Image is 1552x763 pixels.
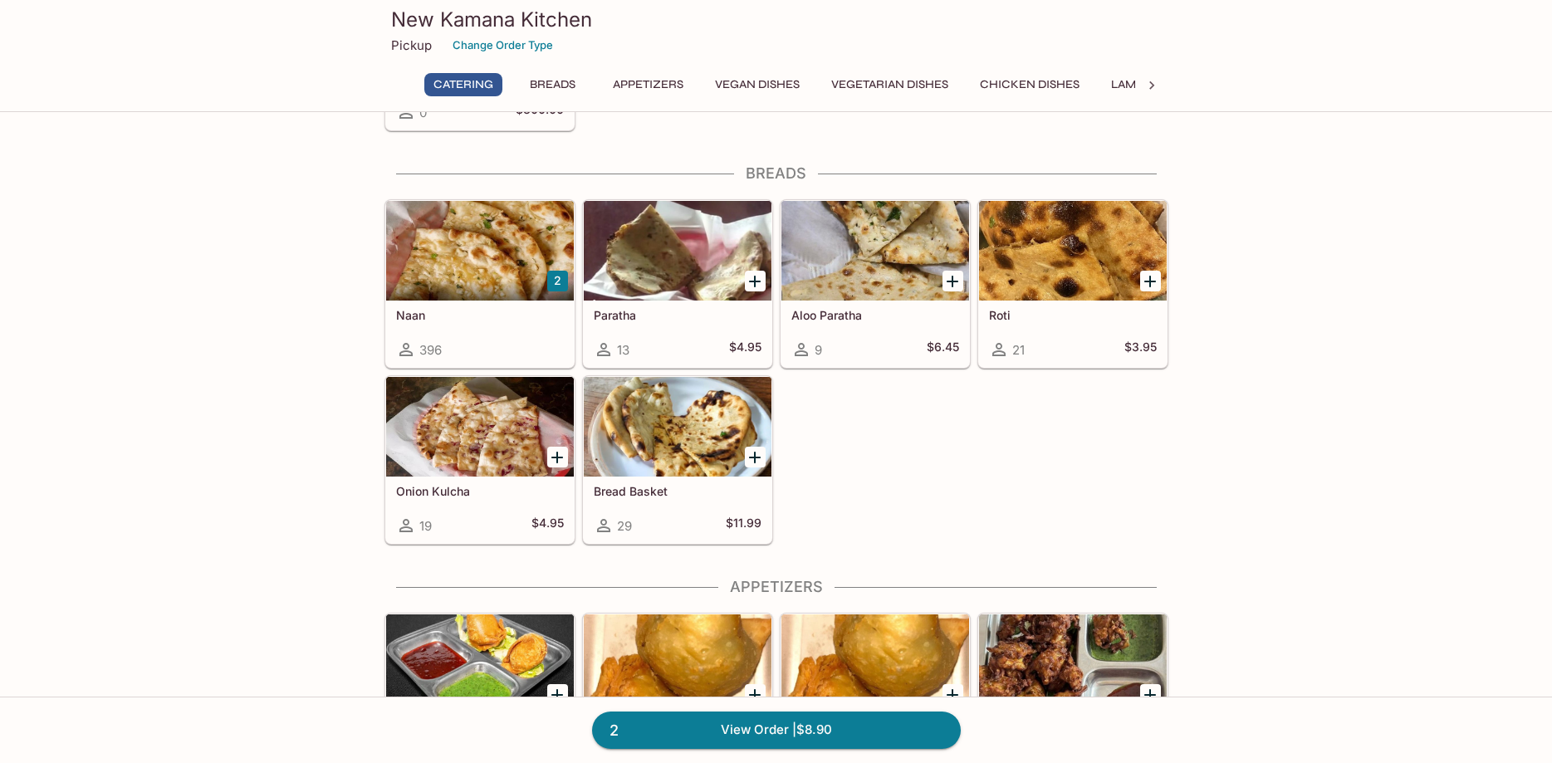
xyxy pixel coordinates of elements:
[419,105,427,120] span: 0
[781,200,970,368] a: Aloo Paratha9$6.45
[547,684,568,705] button: Add Veg Samosa
[600,719,629,742] span: 2
[1140,684,1161,705] button: Add Vegetable Pakora
[745,447,766,467] button: Add Bread Basket
[791,308,959,322] h5: Aloo Paratha
[989,308,1157,322] h5: Roti
[726,516,761,536] h5: $11.99
[445,32,561,58] button: Change Order Type
[386,377,574,477] div: Onion Kulcha
[391,7,1162,32] h3: New Kamana Kitchen
[531,516,564,536] h5: $4.95
[781,614,969,714] div: Meat Samosa
[396,484,564,498] h5: Onion Kulcha
[384,578,1168,596] h4: Appetizers
[745,684,766,705] button: Add Samosa Chat
[547,271,568,291] button: Add Naan
[419,518,432,534] span: 19
[942,684,963,705] button: Add Meat Samosa
[1102,73,1197,96] button: Lamb Dishes
[971,73,1089,96] button: Chicken Dishes
[386,614,574,714] div: Veg Samosa
[781,201,969,301] div: Aloo Paratha
[384,164,1168,183] h4: Breads
[745,271,766,291] button: Add Paratha
[419,342,442,358] span: 396
[822,73,957,96] button: Vegetarian Dishes
[604,73,693,96] button: Appetizers
[706,73,809,96] button: Vegan Dishes
[1140,271,1161,291] button: Add Roti
[594,308,761,322] h5: Paratha
[1012,342,1025,358] span: 21
[584,201,771,301] div: Paratha
[815,342,822,358] span: 9
[385,376,575,544] a: Onion Kulcha19$4.95
[516,73,590,96] button: Breads
[617,518,632,534] span: 29
[942,271,963,291] button: Add Aloo Paratha
[396,308,564,322] h5: Naan
[617,342,629,358] span: 13
[978,200,1168,368] a: Roti21$3.95
[729,340,761,359] h5: $4.95
[516,102,564,122] h5: $300.00
[594,484,761,498] h5: Bread Basket
[592,712,961,748] a: 2View Order |$8.90
[1124,340,1157,359] h5: $3.95
[391,37,432,53] p: Pickup
[584,614,771,714] div: Samosa Chat
[979,201,1167,301] div: Roti
[979,614,1167,714] div: Vegetable Pakora
[583,376,772,544] a: Bread Basket29$11.99
[386,201,574,301] div: Naan
[385,200,575,368] a: Naan396
[547,447,568,467] button: Add Onion Kulcha
[584,377,771,477] div: Bread Basket
[424,73,502,96] button: Catering
[927,340,959,359] h5: $6.45
[583,200,772,368] a: Paratha13$4.95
